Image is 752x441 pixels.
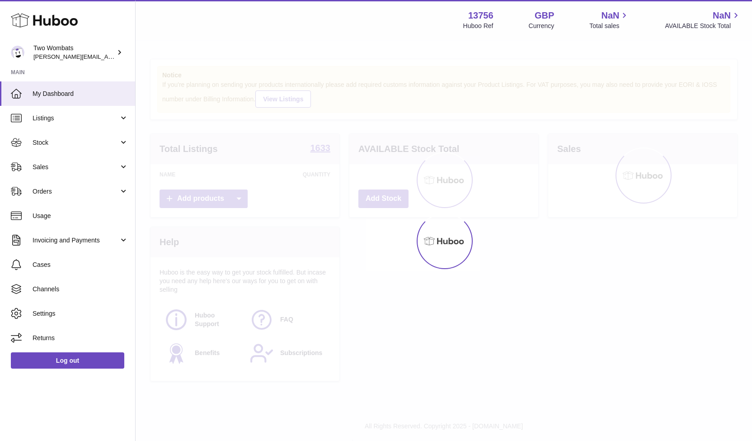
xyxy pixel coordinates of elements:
div: Huboo Ref [463,22,493,30]
span: Invoicing and Payments [33,236,119,245]
strong: GBP [535,9,554,22]
span: AVAILABLE Stock Total [665,22,741,30]
div: Currency [529,22,555,30]
strong: 13756 [468,9,493,22]
span: My Dashboard [33,90,128,98]
span: Settings [33,309,128,318]
span: NaN [713,9,731,22]
a: NaN AVAILABLE Stock Total [665,9,741,30]
span: Usage [33,212,128,220]
span: Returns [33,334,128,342]
div: Two Wombats [33,44,115,61]
span: NaN [601,9,619,22]
span: Orders [33,187,119,196]
span: Cases [33,261,128,269]
span: Stock [33,138,119,147]
a: Log out [11,352,124,369]
a: NaN Total sales [589,9,630,30]
span: Sales [33,163,119,171]
span: [PERSON_NAME][EMAIL_ADDRESS][DOMAIN_NAME] [33,53,181,60]
span: Listings [33,114,119,123]
span: Channels [33,285,128,294]
img: alan@twowombats.com [11,46,24,59]
span: Total sales [589,22,630,30]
